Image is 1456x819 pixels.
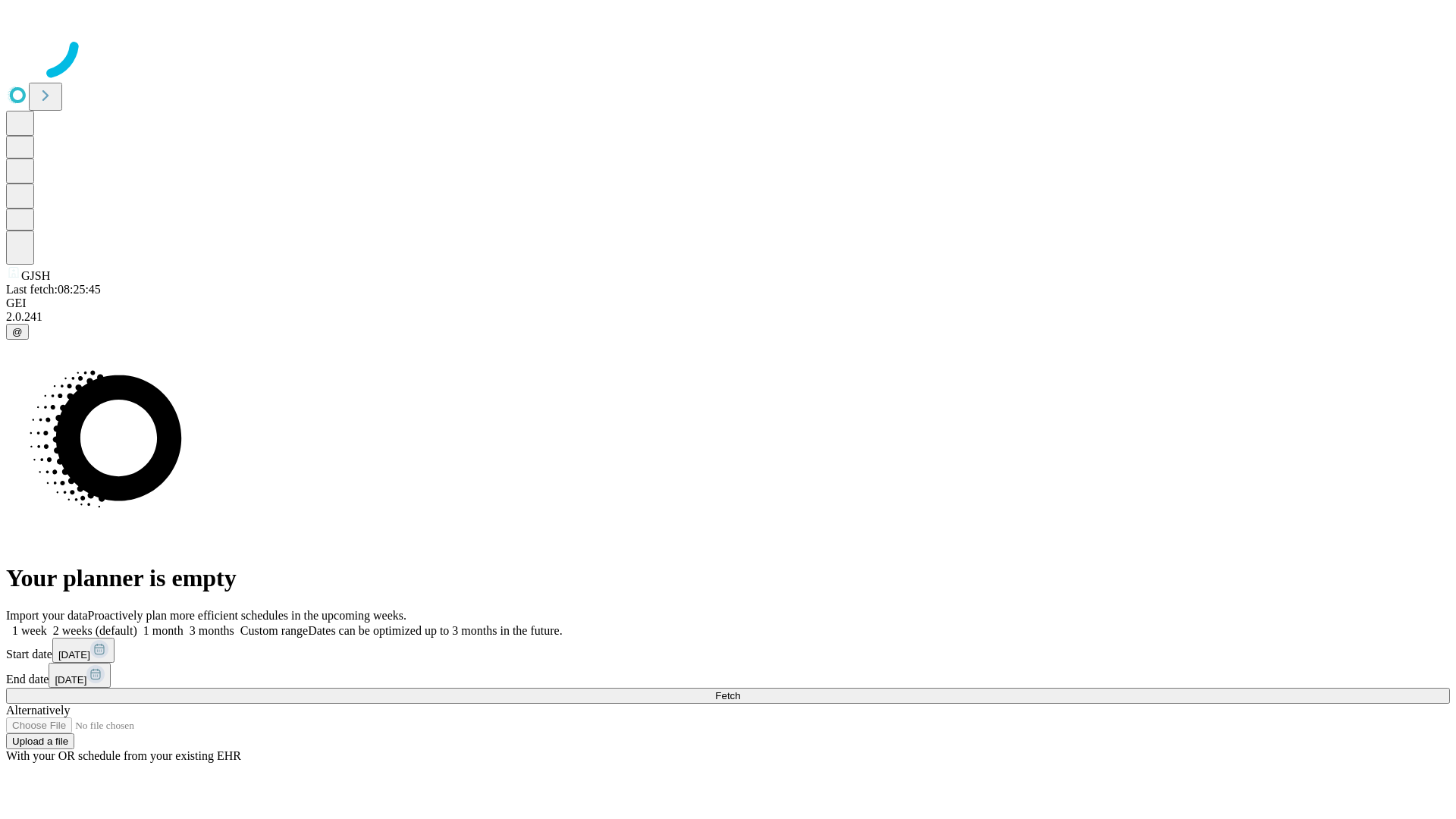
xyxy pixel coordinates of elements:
[6,310,1450,324] div: 2.0.241
[143,624,184,637] span: 1 month
[6,283,101,296] span: Last fetch: 08:25:45
[6,609,88,622] span: Import your data
[6,733,74,749] button: Upload a file
[6,704,70,717] span: Alternatively
[240,624,308,637] span: Custom range
[6,564,1450,592] h1: Your planner is empty
[58,649,90,661] span: [DATE]
[6,297,1450,310] div: GEI
[715,690,740,701] span: Fetch
[190,624,234,637] span: 3 months
[52,638,115,663] button: [DATE]
[6,688,1450,704] button: Fetch
[6,663,1450,688] div: End date
[6,638,1450,663] div: Start date
[55,674,86,686] span: [DATE]
[21,269,50,282] span: GJSH
[308,624,562,637] span: Dates can be optimized up to 3 months in the future.
[88,609,406,622] span: Proactively plan more efficient schedules in the upcoming weeks.
[12,624,47,637] span: 1 week
[6,749,241,762] span: With your OR schedule from your existing EHR
[49,663,111,688] button: [DATE]
[6,324,29,340] button: @
[12,326,23,337] span: @
[53,624,137,637] span: 2 weeks (default)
